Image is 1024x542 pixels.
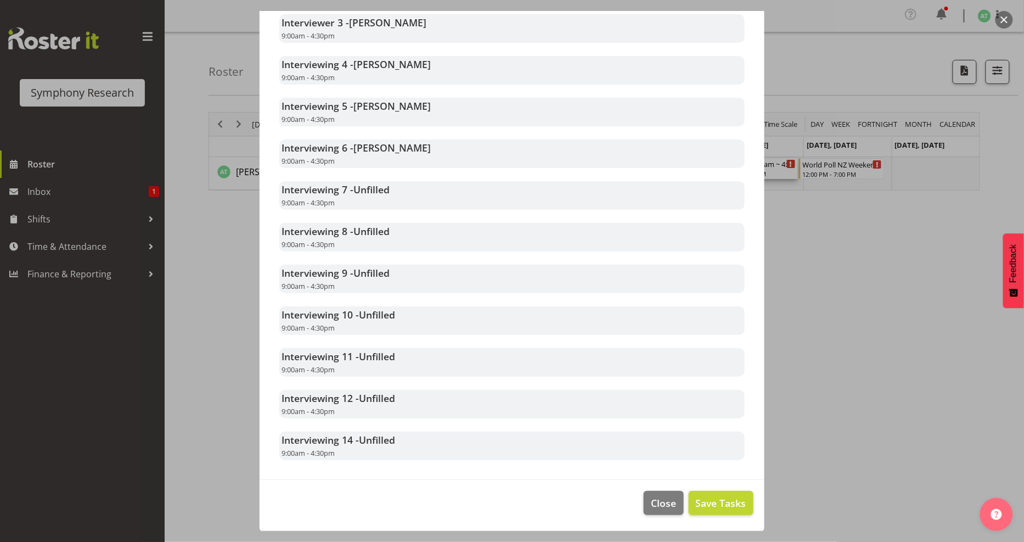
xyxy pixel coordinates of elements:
strong: Interviewing 12 - [282,392,395,405]
button: Save Tasks [689,491,753,515]
span: Close [651,496,677,510]
strong: Interviewing 10 - [282,308,395,321]
span: 9:00am - 4:30pm [282,406,335,416]
span: 9:00am - 4:30pm [282,365,335,375]
strong: Interviewer 3 - [282,16,426,29]
strong: Interviewing 4 - [282,58,431,71]
span: [PERSON_NAME] [353,99,431,113]
span: 9:00am - 4:30pm [282,323,335,333]
strong: Interviewing 7 - [282,183,390,196]
strong: Interviewing 6 - [282,141,431,154]
strong: Interviewing 5 - [282,99,431,113]
strong: Interviewing 14 - [282,433,395,446]
button: Feedback - Show survey [1003,233,1024,308]
strong: Interviewing 9 - [282,266,390,280]
img: help-xxl-2.png [991,509,1002,520]
span: [PERSON_NAME] [353,141,431,154]
span: 9:00am - 4:30pm [282,448,335,458]
span: 9:00am - 4:30pm [282,156,335,166]
span: [PERSON_NAME] [353,58,431,71]
span: Unfilled [359,392,395,405]
span: Unfilled [359,308,395,321]
span: Unfilled [353,266,390,280]
span: 9:00am - 4:30pm [282,31,335,41]
span: 9:00am - 4:30pm [282,114,335,124]
span: [PERSON_NAME] [349,16,426,29]
span: Save Tasks [696,496,746,510]
span: Unfilled [353,225,390,238]
span: Unfilled [353,183,390,196]
span: 9:00am - 4:30pm [282,72,335,82]
button: Close [644,491,683,515]
span: Unfilled [359,433,395,446]
strong: Interviewing 8 - [282,225,390,238]
strong: Interviewing 11 - [282,350,395,363]
span: Feedback [1009,244,1019,283]
span: Unfilled [359,350,395,363]
span: 9:00am - 4:30pm [282,239,335,249]
span: 9:00am - 4:30pm [282,198,335,208]
span: 9:00am - 4:30pm [282,281,335,291]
